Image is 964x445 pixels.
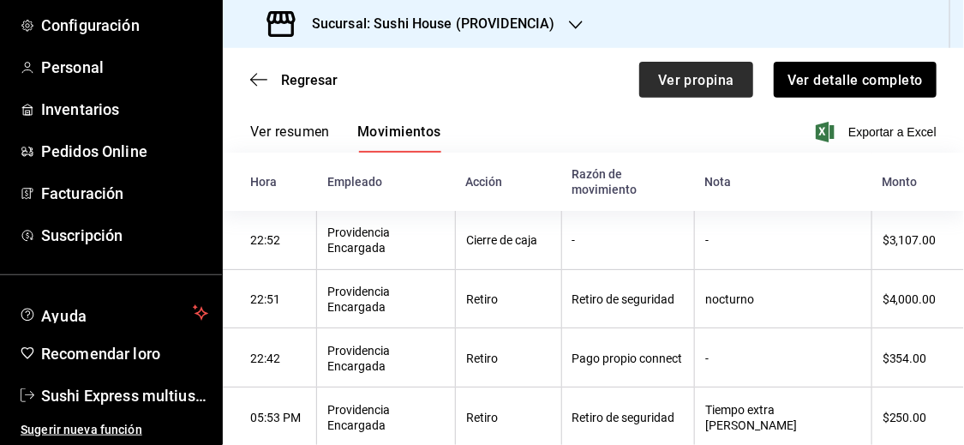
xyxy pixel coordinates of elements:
font: 22:52 [250,234,280,248]
font: Retiro [466,352,498,365]
font: Ver detalle completo [787,71,923,87]
font: $250.00 [883,411,927,424]
font: Configuración [41,16,140,34]
span: Pedidos Online [41,140,208,163]
font: Exportar a Excel [848,125,937,139]
font: Tiempo extra [PERSON_NAME] [705,403,797,432]
font: Retiro de seguridad [572,411,675,424]
font: Monto [882,176,917,189]
font: Personal [41,58,104,76]
font: Acción [465,176,502,189]
font: Cierre de caja [466,234,537,248]
font: Razón de movimiento [572,168,637,197]
font: Regresar [281,72,338,88]
font: Retiro [466,292,498,306]
font: Empleado [327,176,382,189]
font: Providencia Encargada [327,285,390,314]
font: - [572,234,576,248]
font: Ver propina [658,71,734,87]
font: Recomendar loro [41,345,160,363]
font: Suscripción [41,226,123,244]
font: Hora [250,176,277,189]
font: Providencia Encargada [327,226,390,256]
button: Ver detalle completo [774,62,937,98]
button: Regresar [250,72,338,88]
button: Exportar a Excel [819,122,937,142]
font: nocturno [705,292,754,306]
font: $4,000.00 [883,292,937,306]
font: - [705,234,709,248]
font: $3,107.00 [883,234,937,248]
font: Retiro de seguridad [572,292,675,306]
font: Facturación [41,184,123,202]
font: Pago propio connect [572,352,683,365]
font: Providencia Encargada [327,344,390,373]
button: Ver propina [639,62,753,98]
font: 22:42 [250,352,280,365]
font: Providencia Encargada [327,403,390,432]
font: Ayuda [41,307,87,325]
font: $354.00 [883,352,927,365]
div: pestañas de navegación [250,123,441,153]
font: Movimientos [357,123,441,140]
font: Ver resumen [250,123,330,140]
font: 05:53 PM [250,411,301,424]
font: - [705,352,709,365]
font: Sucursal: Sushi House (PROVIDENCIA) [312,15,555,32]
font: Retiro [466,411,498,424]
font: Inventarios [41,100,119,118]
font: Sugerir nueva función [21,423,142,436]
font: Nota [704,176,731,189]
font: 22:51 [250,292,280,306]
font: Sushi Express multiusuario [41,387,231,405]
